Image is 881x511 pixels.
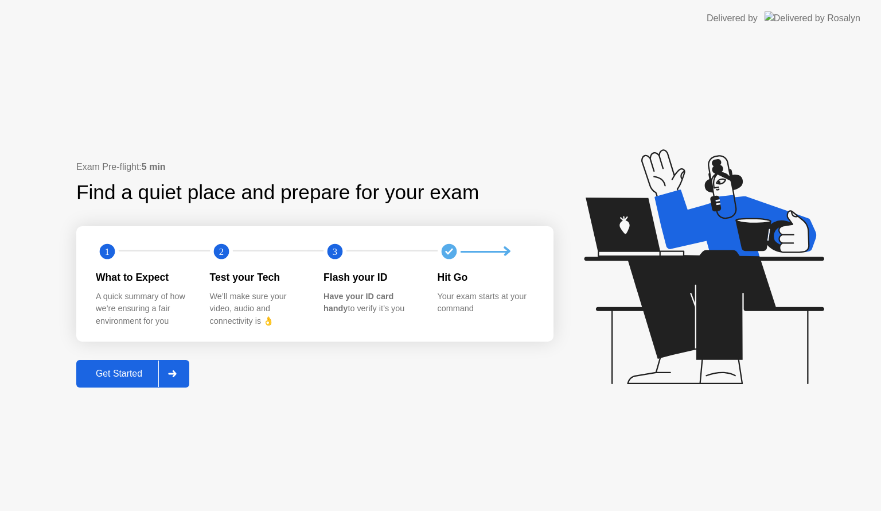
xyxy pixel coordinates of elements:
div: Test your Tech [210,270,306,285]
img: Delivered by Rosalyn [765,11,860,25]
b: 5 min [142,162,166,172]
div: A quick summary of how we’re ensuring a fair environment for you [96,291,192,328]
text: 2 [219,246,223,257]
div: Hit Go [438,270,533,285]
button: Get Started [76,360,189,388]
div: Flash your ID [323,270,419,285]
text: 3 [333,246,337,257]
div: What to Expect [96,270,192,285]
div: Find a quiet place and prepare for your exam [76,177,481,208]
b: Have your ID card handy [323,292,393,313]
div: Your exam starts at your command [438,291,533,315]
div: We’ll make sure your video, audio and connectivity is 👌 [210,291,306,328]
div: Delivered by [707,11,758,25]
text: 1 [105,246,110,257]
div: Exam Pre-flight: [76,160,553,174]
div: Get Started [80,369,158,379]
div: to verify it’s you [323,291,419,315]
